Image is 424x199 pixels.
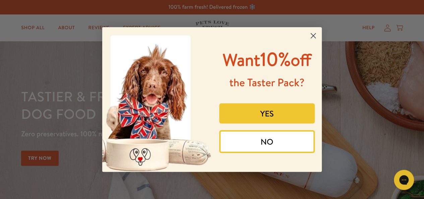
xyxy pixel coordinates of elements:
[291,48,311,71] span: off
[219,130,315,153] button: NO
[102,27,212,172] img: 8afefe80-1ef6-417a-b86b-9520c2248d41.jpeg
[229,75,304,90] span: the Taster Pack?
[390,167,417,192] iframe: Gorgias live chat messenger
[219,103,315,123] button: YES
[223,48,260,71] span: Want
[307,30,319,42] button: Close dialog
[223,46,311,72] span: 10%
